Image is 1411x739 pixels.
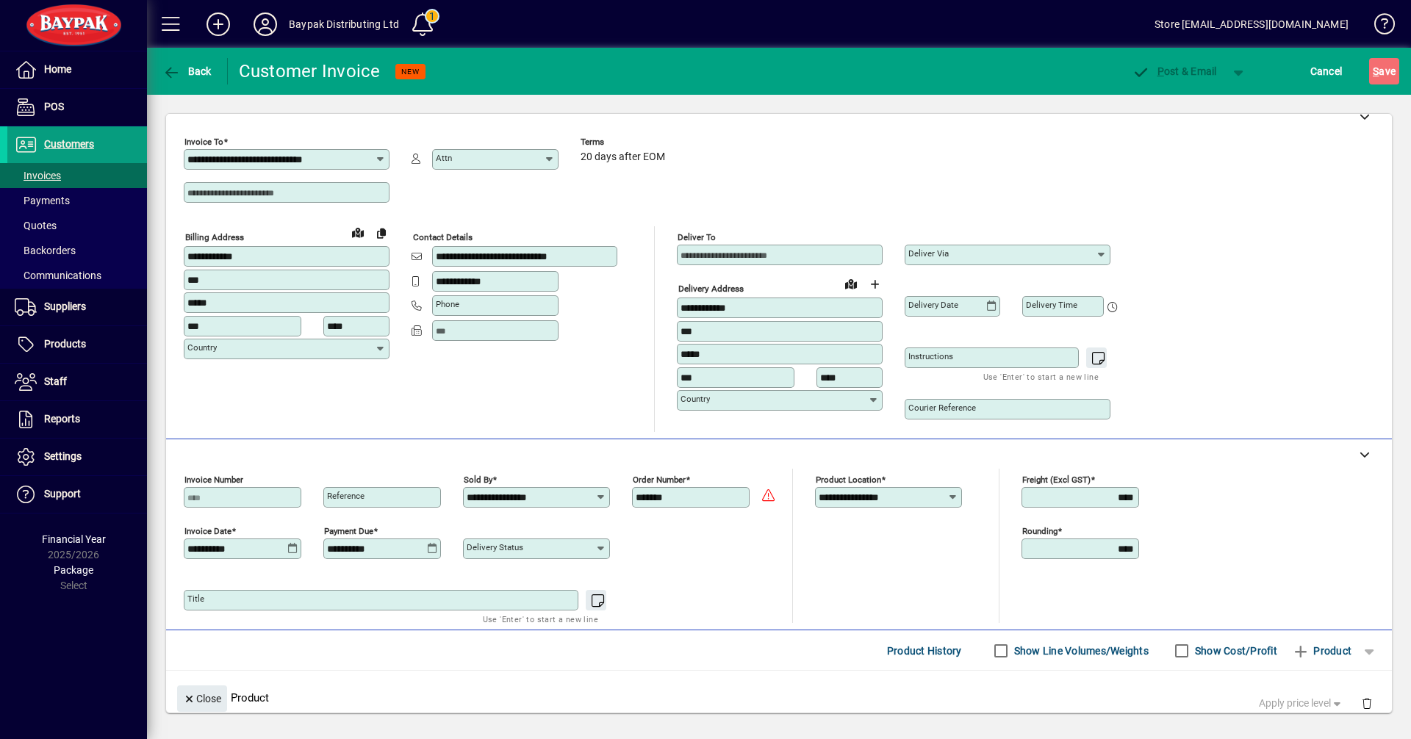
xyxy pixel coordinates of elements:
[7,289,147,325] a: Suppliers
[7,163,147,188] a: Invoices
[1363,3,1393,51] a: Knowledge Base
[1349,685,1385,721] button: Delete
[908,351,953,361] mat-label: Instructions
[7,401,147,438] a: Reports
[1310,60,1343,83] span: Cancel
[159,58,215,84] button: Back
[44,375,67,387] span: Staff
[464,475,492,485] mat-label: Sold by
[183,687,221,711] span: Close
[483,610,598,627] mat-hint: Use 'Enter' to start a new line
[7,326,147,363] a: Products
[44,488,81,500] span: Support
[7,188,147,213] a: Payments
[7,439,147,475] a: Settings
[162,65,212,77] span: Back
[7,238,147,263] a: Backorders
[242,11,289,37] button: Profile
[184,137,223,147] mat-label: Invoice To
[44,450,82,462] span: Settings
[44,101,64,112] span: POS
[401,67,420,76] span: NEW
[173,691,231,704] app-page-header-button: Close
[289,12,399,36] div: Baypak Distributing Ltd
[184,475,243,485] mat-label: Invoice number
[370,221,393,245] button: Copy to Delivery address
[581,137,669,147] span: Terms
[44,138,94,150] span: Customers
[1259,696,1344,711] span: Apply price level
[44,63,71,75] span: Home
[908,403,976,413] mat-label: Courier Reference
[1349,696,1385,710] app-page-header-button: Delete
[1307,58,1346,84] button: Cancel
[863,273,886,296] button: Choose address
[1011,644,1149,658] label: Show Line Volumes/Weights
[44,338,86,350] span: Products
[816,475,881,485] mat-label: Product location
[7,263,147,288] a: Communications
[881,638,968,664] button: Product History
[1192,644,1277,658] label: Show Cost/Profit
[15,270,101,281] span: Communications
[15,220,57,231] span: Quotes
[44,413,80,425] span: Reports
[1026,300,1077,310] mat-label: Delivery time
[147,58,228,84] app-page-header-button: Back
[1369,58,1399,84] button: Save
[42,533,106,545] span: Financial Year
[7,476,147,513] a: Support
[678,232,716,242] mat-label: Deliver To
[177,685,227,712] button: Close
[7,364,147,400] a: Staff
[15,245,76,256] span: Backorders
[166,671,1392,724] div: Product
[1157,65,1164,77] span: P
[15,170,61,181] span: Invoices
[1022,475,1091,485] mat-label: Freight (excl GST)
[467,542,523,552] mat-label: Delivery status
[1373,60,1396,83] span: ave
[633,475,686,485] mat-label: Order number
[44,300,86,312] span: Suppliers
[908,248,949,259] mat-label: Deliver via
[1132,65,1217,77] span: ost & Email
[887,639,962,663] span: Product History
[15,195,70,206] span: Payments
[324,526,373,536] mat-label: Payment due
[187,342,217,353] mat-label: Country
[436,299,459,309] mat-label: Phone
[7,89,147,126] a: POS
[839,272,863,295] a: View on map
[7,213,147,238] a: Quotes
[346,220,370,244] a: View on map
[327,491,365,501] mat-label: Reference
[908,300,958,310] mat-label: Delivery date
[187,594,204,604] mat-label: Title
[7,51,147,88] a: Home
[1253,691,1350,717] button: Apply price level
[983,368,1099,385] mat-hint: Use 'Enter' to start a new line
[436,153,452,163] mat-label: Attn
[195,11,242,37] button: Add
[1124,58,1224,84] button: Post & Email
[54,564,93,576] span: Package
[1155,12,1349,36] div: Store [EMAIL_ADDRESS][DOMAIN_NAME]
[1022,526,1058,536] mat-label: Rounding
[1373,65,1379,77] span: S
[239,60,381,83] div: Customer Invoice
[184,526,231,536] mat-label: Invoice date
[681,394,710,404] mat-label: Country
[581,151,665,163] span: 20 days after EOM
